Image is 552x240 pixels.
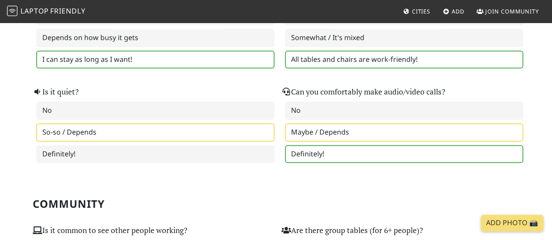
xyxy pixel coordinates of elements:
h2: Community [33,198,520,210]
label: So-so / Depends [36,123,274,142]
label: Somewhat / It's mixed [285,29,523,47]
a: Add Photo 📸 [481,215,543,231]
span: Cities [412,7,430,15]
label: Definitely! [36,145,274,163]
a: Cities [400,3,434,19]
a: Add [439,3,468,19]
span: Laptop [21,6,49,16]
label: All tables and chairs are work-friendly! [285,51,523,69]
label: Depends on how busy it gets [36,29,274,47]
a: Join Community [473,3,542,19]
span: Add [452,7,464,15]
label: No [285,101,523,120]
label: Definitely! [285,145,523,163]
img: LaptopFriendly [7,6,17,16]
label: Is it common to see other people working? [33,224,187,237]
label: I can stay as long as I want! [36,51,274,69]
span: Friendly [50,6,85,16]
label: Maybe / Depends [285,123,523,142]
label: Can you comfortably make audio/video calls? [281,86,445,98]
label: No [36,101,274,120]
label: Are there group tables (for 6+ people)? [281,224,423,237]
a: LaptopFriendly LaptopFriendly [7,4,86,19]
span: Join Community [485,7,539,15]
label: Is it quiet? [33,86,79,98]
